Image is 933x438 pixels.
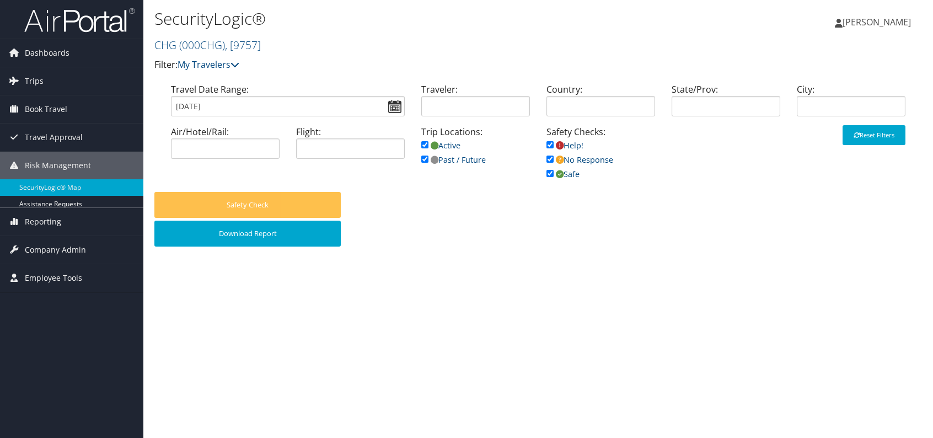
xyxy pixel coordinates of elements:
img: airportal-logo.png [24,7,135,33]
span: Dashboards [25,39,69,67]
div: Safety Checks: [538,125,663,192]
span: , [ 9757 ] [225,38,261,52]
p: Filter: [154,58,666,72]
a: No Response [546,154,613,165]
div: Trip Locations: [413,125,538,178]
div: City: [789,83,914,125]
span: Reporting [25,208,61,236]
a: CHG [154,38,261,52]
div: Flight: [288,125,413,168]
span: Risk Management [25,152,91,179]
button: Download Report [154,221,341,247]
div: State/Prov: [663,83,789,125]
a: Help! [546,140,583,151]
div: Air/Hotel/Rail: [163,125,288,168]
span: [PERSON_NAME] [843,16,911,28]
span: Travel Approval [25,124,83,151]
span: ( 000CHG ) [179,38,225,52]
h1: SecurityLogic® [154,7,666,30]
span: Employee Tools [25,264,82,292]
button: Reset Filters [843,125,905,145]
a: Safe [546,169,580,179]
div: Traveler: [413,83,538,125]
button: Safety Check [154,192,341,218]
a: Active [421,140,460,151]
span: Book Travel [25,95,67,123]
a: Past / Future [421,154,486,165]
div: Travel Date Range: [163,83,413,125]
span: Trips [25,67,44,95]
div: Country: [538,83,663,125]
a: [PERSON_NAME] [835,6,922,39]
a: My Travelers [178,58,239,71]
span: Company Admin [25,236,86,264]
